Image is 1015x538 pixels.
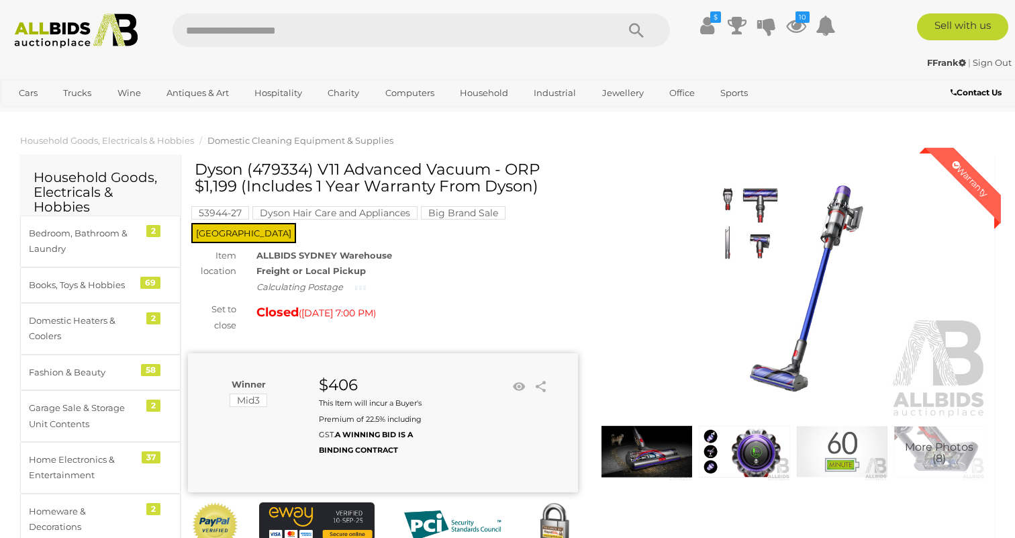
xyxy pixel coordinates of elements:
i: $ [710,11,721,23]
a: Wine [109,82,150,104]
div: Books, Toys & Hobbies [29,277,140,293]
a: 53944-27 [191,208,249,218]
a: $ [697,13,718,38]
a: Industrial [525,82,585,104]
a: Bedroom, Bathroom & Laundry 2 [20,216,181,267]
a: Fashion & Beauty 58 [20,355,181,390]
div: Item location [178,248,246,279]
small: This Item will incur a Buyer's Premium of 22.5% including GST. [319,398,422,455]
mark: Dyson Hair Care and Appliances [252,206,418,220]
strong: Freight or Local Pickup [256,265,366,276]
div: 2 [146,503,160,515]
img: Dyson (479334) V11 Advanced Vacuum - ORP $1,199 (Includes 1 Year Warranty From Dyson) [601,422,692,481]
div: Set to close [178,302,246,333]
strong: $406 [319,375,358,394]
i: Calculating Postage [256,281,343,292]
a: Sports [712,82,757,104]
a: Big Brand Sale [421,208,505,218]
div: 58 [141,364,160,376]
span: [GEOGRAPHIC_DATA] [191,223,296,243]
div: 2 [146,225,160,237]
strong: FFrank [927,57,966,68]
i: 10 [795,11,810,23]
a: [GEOGRAPHIC_DATA] [10,104,123,126]
div: 2 [146,400,160,412]
a: Sell with us [917,13,1008,40]
a: Household Goods, Electricals & Hobbies [20,135,194,146]
a: Home Electronics & Entertainment 37 [20,442,181,494]
strong: Closed [256,305,299,320]
mark: 53944-27 [191,206,249,220]
div: Domestic Heaters & Coolers [29,313,140,345]
span: More Photos (8) [905,441,973,465]
img: Dyson (479334) V11 Advanced Vacuum - ORP $1,199 (Includes 1 Year Warranty From Dyson) [598,168,988,419]
img: small-loading.gif [355,284,366,292]
span: | [968,57,971,68]
strong: ALLBIDS SYDNEY Warehouse [256,250,392,261]
div: 37 [142,451,160,463]
div: Home Electronics & Entertainment [29,452,140,484]
h1: Dyson (479334) V11 Advanced Vacuum - ORP $1,199 (Includes 1 Year Warranty From Dyson) [195,161,575,195]
a: Household [451,82,517,104]
a: Dyson Hair Care and Appliances [252,208,418,218]
div: Garage Sale & Storage Unit Contents [29,400,140,432]
b: Contact Us [951,87,1002,97]
mark: Mid3 [230,394,267,407]
span: ( ) [299,308,376,318]
a: FFrank [927,57,968,68]
a: Books, Toys & Hobbies 69 [20,267,181,303]
mark: Big Brand Sale [421,206,505,220]
a: More Photos(8) [894,422,985,481]
span: [DATE] 7:00 PM [301,307,373,319]
b: Winner [232,379,266,390]
b: A WINNING BID IS A BINDING CONTRACT [319,430,413,455]
a: Domestic Cleaning Equipment & Supplies [207,135,393,146]
div: Homeware & Decorations [29,504,140,535]
div: Fashion & Beauty [29,365,140,380]
img: Allbids.com.au [7,13,144,48]
img: Dyson (479334) V11 Advanced Vacuum - ORP $1,199 (Includes 1 Year Warranty From Dyson) [797,422,887,481]
a: Domestic Heaters & Coolers 2 [20,303,181,355]
div: Warranty [939,148,1001,210]
div: 69 [140,277,160,289]
a: Garage Sale & Storage Unit Contents 2 [20,390,181,442]
a: Charity [319,82,368,104]
div: Bedroom, Bathroom & Laundry [29,226,140,257]
a: Sign Out [973,57,1012,68]
a: Trucks [54,82,100,104]
a: Antiques & Art [158,82,238,104]
a: Jewellery [593,82,652,104]
a: Hospitality [246,82,311,104]
h2: Household Goods, Electricals & Hobbies [34,170,167,214]
button: Search [603,13,670,47]
div: 2 [146,312,160,324]
img: Dyson (479334) V11 Advanced Vacuum - ORP $1,199 (Includes 1 Year Warranty From Dyson) [699,422,789,481]
a: Contact Us [951,85,1005,100]
a: Office [661,82,704,104]
a: Cars [10,82,46,104]
a: 10 [786,13,806,38]
a: Computers [377,82,443,104]
li: Watch this item [509,377,529,397]
img: Dyson (479334) V11 Advanced Vacuum - ORP $1,199 (Includes 1 Year Warranty From Dyson) [894,422,985,481]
